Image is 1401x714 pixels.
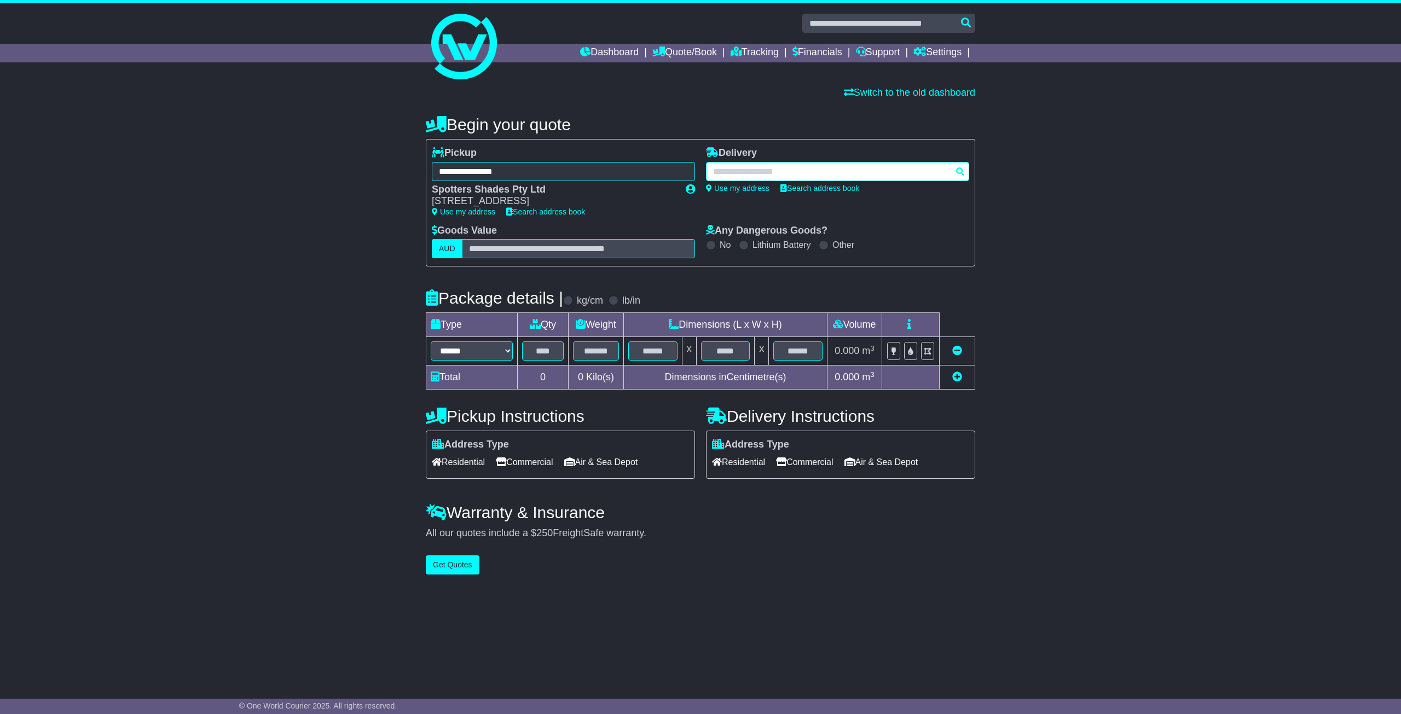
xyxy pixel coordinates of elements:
h4: Delivery Instructions [706,407,975,425]
td: 0 [518,365,569,390]
button: Get Quotes [426,555,479,574]
h4: Warranty & Insurance [426,503,975,521]
label: Goods Value [432,225,497,237]
a: Quote/Book [652,44,717,62]
td: x [682,337,696,365]
label: Other [832,240,854,250]
span: Residential [712,454,765,471]
label: Any Dangerous Goods? [706,225,827,237]
td: Qty [518,313,569,337]
div: All our quotes include a $ FreightSafe warranty. [426,527,975,539]
td: Type [426,313,518,337]
td: Total [426,365,518,390]
h4: Pickup Instructions [426,407,695,425]
span: 0 [578,371,583,382]
span: Residential [432,454,485,471]
label: Address Type [712,439,789,451]
span: Commercial [496,454,553,471]
a: Use my address [706,184,769,193]
sup: 3 [870,370,875,379]
h4: Package details | [426,289,563,307]
span: 0.000 [835,345,859,356]
a: Dashboard [580,44,639,62]
label: lb/in [622,295,640,307]
a: Tracking [731,44,779,62]
label: AUD [432,239,462,258]
span: Commercial [776,454,833,471]
td: Dimensions (L x W x H) [623,313,827,337]
a: Settings [913,44,962,62]
span: Air & Sea Depot [844,454,918,471]
span: m [862,371,875,382]
span: 0.000 [835,371,859,382]
td: Kilo(s) [569,365,624,390]
typeahead: Please provide city [706,162,969,181]
td: x [755,337,769,365]
a: Switch to the old dashboard [844,87,975,98]
label: Address Type [432,439,509,451]
a: Add new item [952,371,962,382]
div: [STREET_ADDRESS] [432,195,675,207]
a: Remove this item [952,345,962,356]
label: No [720,240,731,250]
a: Search address book [506,207,585,216]
td: Dimensions in Centimetre(s) [623,365,827,390]
sup: 3 [870,344,875,352]
div: Spotters Shades Pty Ltd [432,184,675,196]
label: Delivery [706,147,757,159]
a: Financials [792,44,842,62]
span: © One World Courier 2025. All rights reserved. [239,701,397,710]
h4: Begin your quote [426,115,975,133]
span: m [862,345,875,356]
td: Volume [827,313,882,337]
span: Air & Sea Depot [564,454,638,471]
label: Pickup [432,147,477,159]
a: Search address book [780,184,859,193]
td: Weight [569,313,624,337]
span: 250 [536,527,553,538]
label: Lithium Battery [752,240,811,250]
a: Support [856,44,900,62]
a: Use my address [432,207,495,216]
label: kg/cm [577,295,603,307]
